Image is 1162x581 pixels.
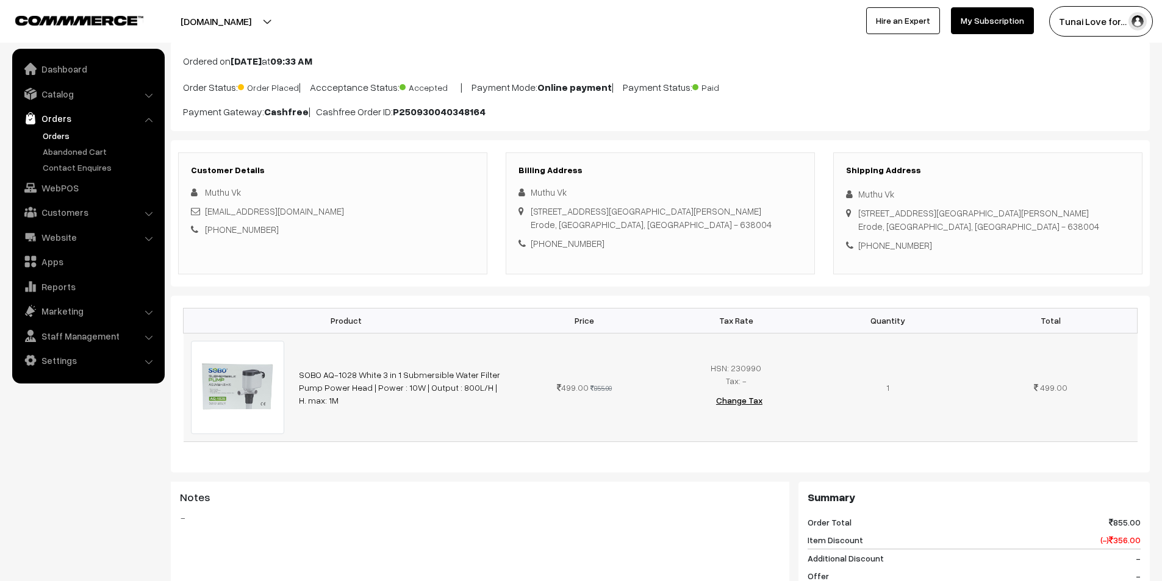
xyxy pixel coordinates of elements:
[1049,6,1153,37] button: Tunai Love for…
[1136,552,1141,565] span: -
[518,185,802,199] div: Muthu Vk
[15,276,160,298] a: Reports
[808,491,1141,504] h3: Summary
[15,300,160,322] a: Marketing
[531,204,772,232] div: [STREET_ADDRESS][GEOGRAPHIC_DATA][PERSON_NAME] Erode, [GEOGRAPHIC_DATA], [GEOGRAPHIC_DATA] - 638004
[231,55,262,67] b: [DATE]
[180,510,780,525] blockquote: -
[180,491,780,504] h3: Notes
[40,145,160,158] a: Abandoned Cart
[1040,382,1067,393] span: 499.00
[846,238,1130,252] div: [PHONE_NUMBER]
[184,308,509,333] th: Product
[393,105,486,118] b: P250930040348164
[808,516,852,529] span: Order Total
[808,533,863,546] span: Item Discount
[15,325,160,347] a: Staff Management
[15,107,160,129] a: Orders
[15,12,122,27] a: COMMMERCE
[183,104,1138,119] p: Payment Gateway: | Cashfree Order ID:
[15,226,160,248] a: Website
[590,384,612,392] strike: 855.00
[40,161,160,174] a: Contact Enquires
[692,78,753,94] span: Paid
[15,16,143,25] img: COMMMERCE
[191,341,285,435] img: 51OfmzT6YiL._SL1024_.jpg
[518,237,802,251] div: [PHONE_NUMBER]
[846,187,1130,201] div: Muthu Vk
[886,382,889,393] span: 1
[15,251,160,273] a: Apps
[711,363,761,386] span: HSN: 230990 Tax: -
[858,206,1099,233] div: [STREET_ADDRESS][GEOGRAPHIC_DATA][PERSON_NAME] Erode, [GEOGRAPHIC_DATA], [GEOGRAPHIC_DATA] - 638004
[1128,12,1147,30] img: user
[706,387,772,414] button: Change Tax
[15,83,160,105] a: Catalog
[1109,516,1141,529] span: 855.00
[846,165,1130,176] h3: Shipping Address
[537,81,612,93] b: Online payment
[15,349,160,371] a: Settings
[951,7,1034,34] a: My Subscription
[509,308,661,333] th: Price
[238,78,299,94] span: Order Placed
[264,105,309,118] b: Cashfree
[138,6,294,37] button: [DOMAIN_NAME]
[205,224,279,235] a: [PHONE_NUMBER]
[964,308,1137,333] th: Total
[183,54,1138,68] p: Ordered on at
[400,78,461,94] span: Accepted
[15,58,160,80] a: Dashboard
[660,308,812,333] th: Tax Rate
[866,7,940,34] a: Hire an Expert
[808,552,884,565] span: Additional Discount
[15,177,160,199] a: WebPOS
[205,205,344,216] a: [EMAIL_ADDRESS][DOMAIN_NAME]
[15,201,160,223] a: Customers
[40,129,160,142] a: Orders
[557,382,589,393] span: 499.00
[812,308,964,333] th: Quantity
[191,165,475,176] h3: Customer Details
[270,55,312,67] b: 09:33 AM
[299,369,500,405] a: SOBO AQ-1028 White 3 in 1 Submersible Water Filter Pump Power Head | Power : 10W | Output : 800L/...
[1100,533,1141,546] span: (-) 356.00
[518,165,802,176] h3: Billing Address
[183,78,1138,94] p: Order Status: | Accceptance Status: | Payment Mode: | Payment Status:
[205,187,241,198] span: Muthu Vk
